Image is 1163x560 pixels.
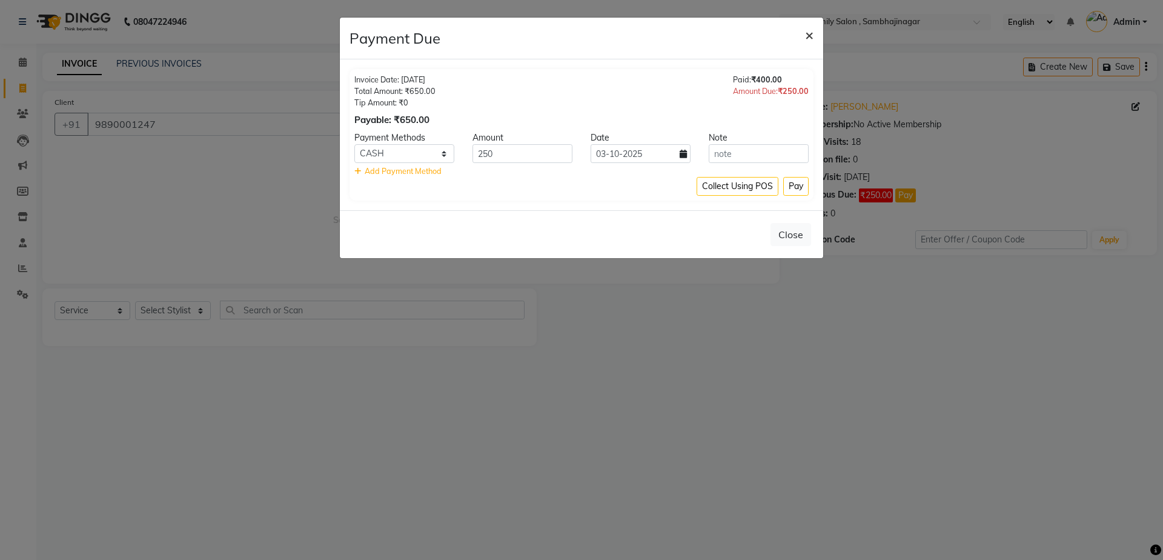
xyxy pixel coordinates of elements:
div: Date [581,132,700,144]
button: Close [770,223,811,246]
div: Amount Due: [733,85,809,97]
input: yyyy-mm-dd [591,144,691,163]
div: Invoice Date: [DATE] [354,74,436,85]
input: note [709,144,809,163]
button: Collect Using POS [697,177,778,196]
div: Payable: ₹650.00 [354,113,436,127]
span: ₹400.00 [751,75,782,84]
div: Total Amount: ₹650.00 [354,85,436,97]
span: Add Payment Method [365,166,442,176]
input: Amount [472,144,572,163]
span: ₹250.00 [778,86,809,96]
div: Paid: [733,74,809,85]
span: × [805,25,813,44]
div: Note [700,132,818,144]
div: Tip Amount: ₹0 [354,97,436,108]
button: Close [795,18,823,52]
div: Payment Methods [345,132,463,144]
button: Pay [783,177,809,196]
div: Amount [463,132,581,144]
h4: Payment Due [350,27,440,49]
